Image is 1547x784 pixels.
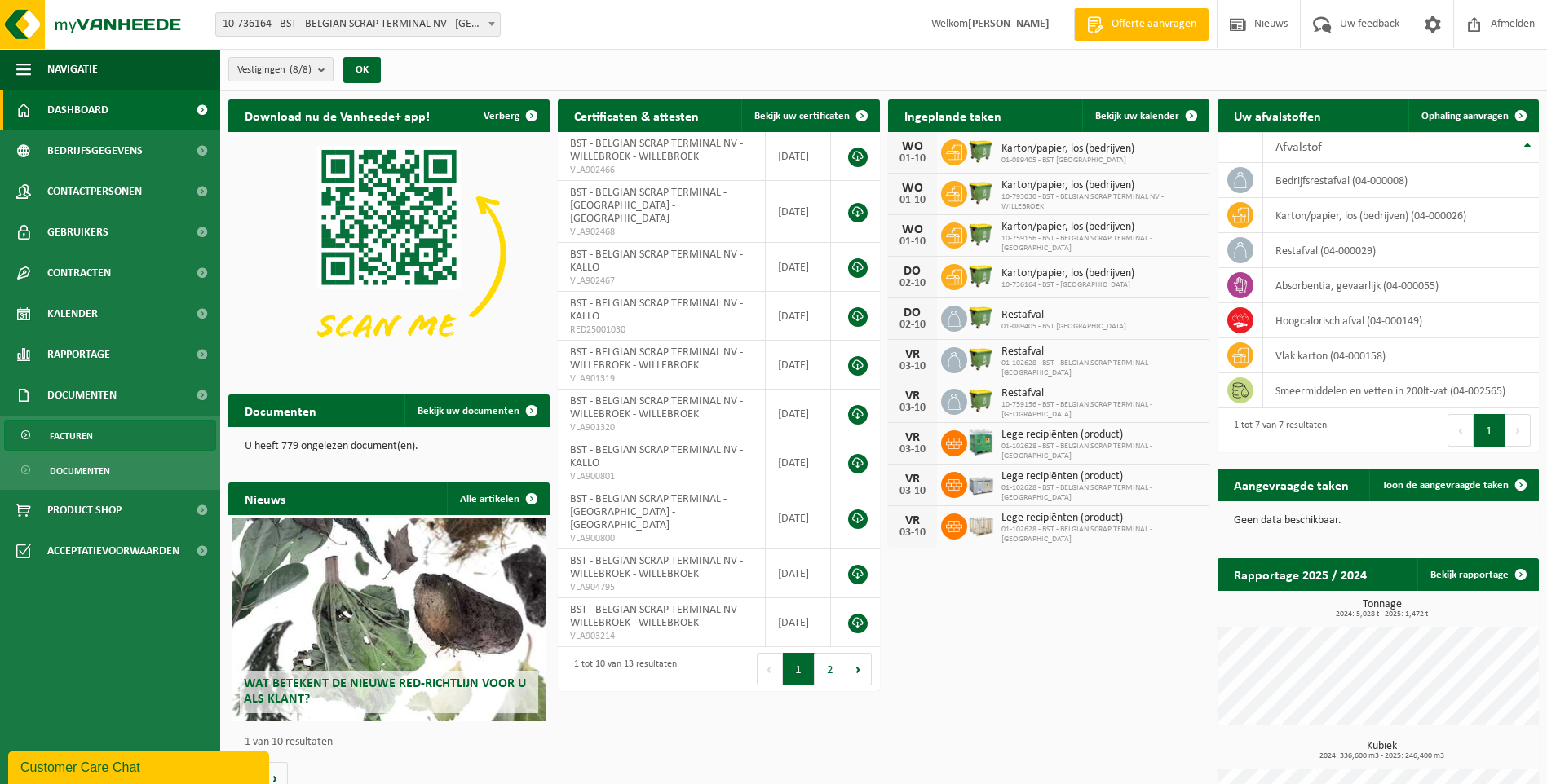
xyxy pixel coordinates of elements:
div: VR [896,473,929,486]
h3: Kubiek [1226,741,1539,760]
img: Download de VHEPlus App [228,132,550,373]
span: Bedrijfsgegevens [47,130,143,171]
span: Rapportage [47,334,110,375]
span: Bekijk uw documenten [418,406,519,416]
h3: Tonnage [1226,599,1539,619]
span: Wat betekent de nieuwe RED-richtlijn voor u als klant? [244,677,526,706]
span: VLA904795 [570,581,753,594]
a: Bekijk uw documenten [404,394,548,427]
span: 10-736164 - BST - BELGIAN SCRAP TERMINAL NV - KALLO [216,13,500,36]
p: 1 van 10 resultaten [245,737,541,748]
a: Ophaling aanvragen [1408,99,1537,132]
span: Documenten [47,375,117,416]
a: Facturen [4,420,216,451]
span: BST - BELGIAN SCRAP TERMINAL NV - WILLEBROEK - WILLEBROEK [570,346,743,372]
td: vlak karton (04-000158) [1263,338,1539,373]
span: Contactpersonen [47,171,142,212]
span: Restafval [1001,309,1126,322]
span: Product Shop [47,490,122,531]
span: Documenten [50,456,110,487]
span: Bekijk uw kalender [1095,111,1179,121]
td: [DATE] [766,243,831,292]
a: Wat betekent de nieuwe RED-richtlijn voor u als klant? [232,518,546,721]
div: 03-10 [896,444,929,456]
span: Vestigingen [237,58,312,82]
span: 01-102628 - BST - BELGIAN SCRAP TERMINAL - [GEOGRAPHIC_DATA] [1001,442,1201,461]
a: Alle artikelen [447,482,548,515]
td: [DATE] [766,438,831,487]
span: 01-102628 - BST - BELGIAN SCRAP TERMINAL - [GEOGRAPHIC_DATA] [1001,359,1201,378]
span: VLA900800 [570,532,753,545]
td: [DATE] [766,549,831,598]
span: Karton/papier, los (bedrijven) [1001,221,1201,234]
h2: Ingeplande taken [888,99,1018,131]
img: WB-1100-HPE-GN-50 [967,178,995,206]
span: 10-736164 - BST - BELGIAN SCRAP TERMINAL NV - KALLO [215,12,501,37]
div: 01-10 [896,236,929,248]
span: BST - BELGIAN SCRAP TERMINAL NV - KALLO [570,249,743,274]
h2: Nieuws [228,482,302,514]
span: Karton/papier, los (bedrijven) [1001,179,1201,192]
div: 03-10 [896,361,929,372]
div: 1 tot 7 van 7 resultaten [1226,412,1327,448]
button: Next [846,653,872,685]
span: 01-089405 - BST [GEOGRAPHIC_DATA] [1001,322,1126,332]
span: Afvalstof [1275,141,1322,154]
a: Offerte aanvragen [1074,8,1209,41]
strong: [PERSON_NAME] [968,18,1050,30]
h2: Documenten [228,394,333,426]
img: WB-1100-HPE-GN-50 [967,137,995,165]
span: 01-089405 - BST [GEOGRAPHIC_DATA] [1001,156,1134,165]
button: Next [1505,414,1531,447]
td: restafval (04-000029) [1263,233,1539,268]
div: DO [896,306,929,319]
span: Kalender [47,293,98,334]
img: WB-1100-HPE-GN-50 [967,220,995,248]
div: 01-10 [896,195,929,206]
span: 10-759156 - BST - BELGIAN SCRAP TERMINAL - [GEOGRAPHIC_DATA] [1001,400,1201,420]
span: Restafval [1001,346,1201,359]
span: Restafval [1001,387,1201,400]
div: VR [896,431,929,444]
count: (8/8) [290,64,312,75]
span: 10-793030 - BST - BELGIAN SCRAP TERMINAL NV - WILLEBROEK [1001,192,1201,212]
span: VLA902466 [570,164,753,177]
button: Previous [757,653,783,685]
span: Dashboard [47,90,108,130]
span: VLA903214 [570,630,753,643]
img: PB-WB-0960-WDN-00-00 [967,511,995,539]
h2: Download nu de Vanheede+ app! [228,99,446,131]
button: Vestigingen(8/8) [228,57,334,81]
td: smeermiddelen en vetten in 200lt-vat (04-002565) [1263,373,1539,408]
button: OK [343,57,381,83]
span: BST - BELGIAN SCRAP TERMINAL NV - WILLEBROEK - WILLEBROEK [570,555,743,580]
div: VR [896,390,929,403]
span: VLA901319 [570,372,753,385]
span: Contracten [47,253,111,293]
td: hoogcalorisch afval (04-000149) [1263,303,1539,338]
span: 2024: 5,028 t - 2025: 1,472 t [1226,610,1539,619]
span: Acceptatievoorwaarden [47,531,179,571]
iframe: chat widget [8,748,272,784]
img: WB-1100-HPE-GN-51 [967,345,995,372]
span: Karton/papier, los (bedrijven) [1001,143,1134,156]
span: RED25001030 [570,324,753,337]
button: 1 [1474,414,1505,447]
h2: Rapportage 2025 / 2024 [1218,558,1383,590]
td: [DATE] [766,292,831,341]
span: VLA902468 [570,226,753,239]
div: 01-10 [896,153,929,165]
td: [DATE] [766,181,831,243]
span: BST - BELGIAN SCRAP TERMINAL NV - KALLO [570,297,743,323]
span: BST - BELGIAN SCRAP TERMINAL NV - WILLEBROEK - WILLEBROEK [570,604,743,629]
div: 02-10 [896,319,929,331]
span: Lege recipiënten (product) [1001,512,1201,525]
span: Gebruikers [47,212,108,253]
td: [DATE] [766,598,831,647]
span: Offerte aanvragen [1107,16,1200,33]
h2: Uw afvalstoffen [1218,99,1337,131]
p: Geen data beschikbaar. [1234,515,1523,526]
div: 1 tot 10 van 13 resultaten [566,651,677,687]
div: VR [896,514,929,527]
div: 03-10 [896,527,929,539]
